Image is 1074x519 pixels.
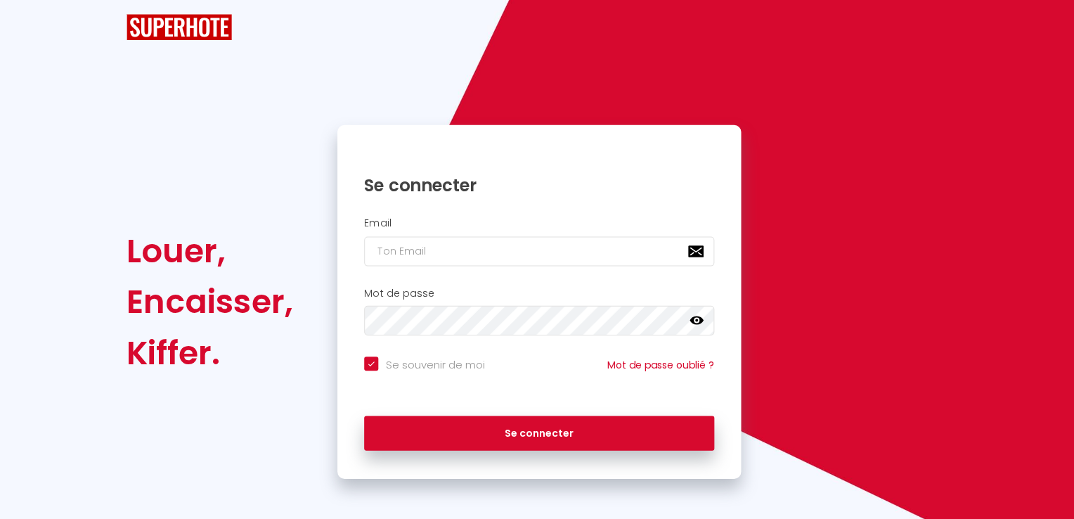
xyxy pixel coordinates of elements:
div: Encaisser, [126,275,292,326]
h2: Email [363,217,711,229]
h1: Se connecter [363,174,711,196]
img: SuperHote logo [126,14,231,40]
div: Kiffer. [126,326,292,377]
a: Mot de passe oublié ? [604,357,711,371]
input: Ton Email [363,236,711,265]
button: Ouvrir le widget de chat LiveChat [11,6,53,48]
button: Se connecter [363,414,711,449]
h2: Mot de passe [363,286,711,298]
div: Louer, [126,224,292,275]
